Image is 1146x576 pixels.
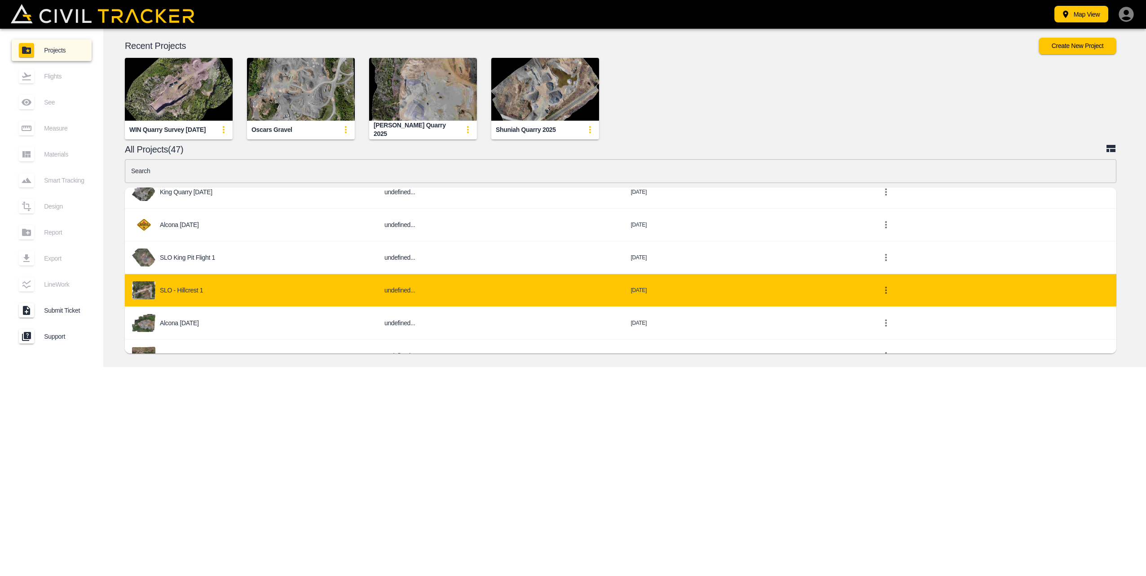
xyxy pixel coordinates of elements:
[491,58,599,121] img: Shuniah Quarry 2025
[369,58,477,121] img: BJ Kapush Quarry 2025
[160,352,194,359] p: MTO NWB 2
[132,281,155,299] img: project-image
[12,300,92,321] a: Submit Ticket
[624,176,870,209] td: [DATE]
[44,47,84,54] span: Projects
[132,216,155,234] img: project-image
[132,347,155,365] img: project-image
[624,274,870,307] td: [DATE]
[160,221,199,228] p: Alcona [DATE]
[160,188,212,196] p: King Quarry [DATE]
[384,318,617,329] h6: undefined...
[11,4,194,23] img: Civil Tracker
[384,219,617,231] h6: undefined...
[384,350,617,362] h6: undefined...
[215,121,233,139] button: update-card-details
[337,121,355,139] button: update-card-details
[160,319,199,327] p: Alcona [DATE]
[251,126,292,134] div: Oscars Gravel
[496,126,556,134] div: Shuniah Quarry 2025
[132,249,155,266] img: project-image
[125,58,233,121] img: WIN Quarry Survey August 26 2025
[624,340,870,372] td: [DATE]
[247,58,355,121] img: Oscars Gravel
[1039,38,1116,54] button: Create New Project
[44,307,84,314] span: Submit Ticket
[132,314,155,332] img: project-image
[12,326,92,347] a: Support
[132,183,155,201] img: project-image
[581,121,599,139] button: update-card-details
[129,126,206,134] div: WIN Quarry Survey [DATE]
[624,307,870,340] td: [DATE]
[384,252,617,263] h6: undefined...
[160,287,203,294] p: SLO - Hillcrest 1
[624,209,870,241] td: [DATE]
[1054,6,1108,22] button: Map View
[384,187,617,198] h6: undefined...
[624,241,870,274] td: [DATE]
[374,121,459,138] div: [PERSON_NAME] Quarry 2025
[384,285,617,296] h6: undefined...
[459,121,477,139] button: update-card-details
[44,333,84,340] span: Support
[125,146,1106,153] p: All Projects(47)
[12,39,92,61] a: Projects
[160,254,215,261] p: SLO King Pit Flight 1
[125,42,1039,49] p: Recent Projects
